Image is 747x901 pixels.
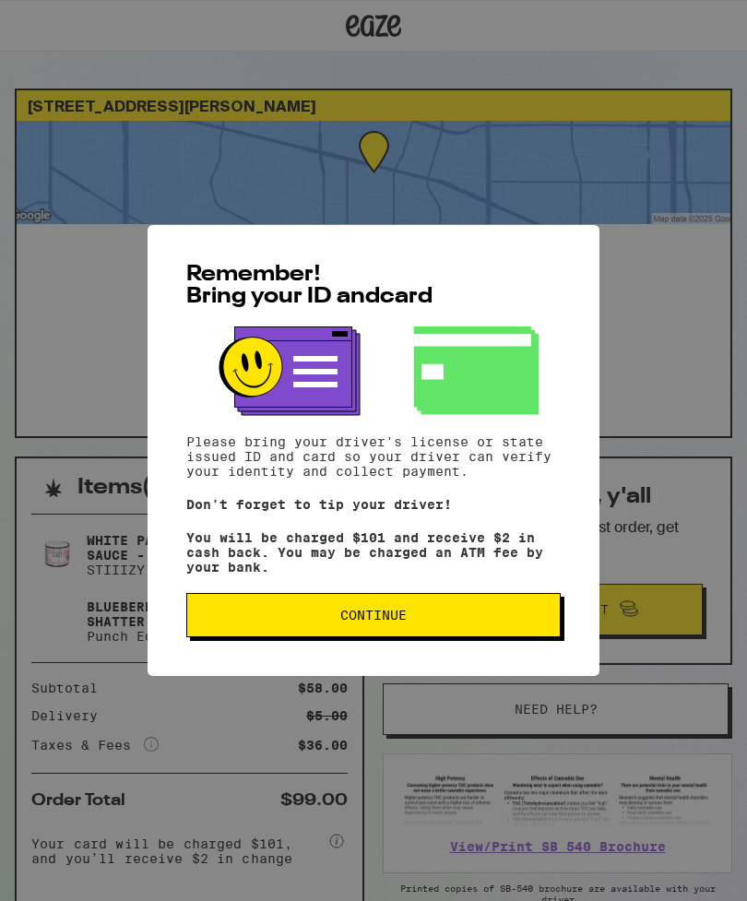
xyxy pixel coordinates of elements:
span: Remember! Bring your ID and card [186,264,433,308]
p: You will be charged $101 and receive $2 in cash back. You may be charged an ATM fee by your bank. [186,530,561,575]
span: Continue [340,609,407,622]
p: Don't forget to tip your driver! [186,497,561,512]
button: Continue [186,593,561,637]
p: Please bring your driver's license or state issued ID and card so your driver can verify your ide... [186,434,561,479]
